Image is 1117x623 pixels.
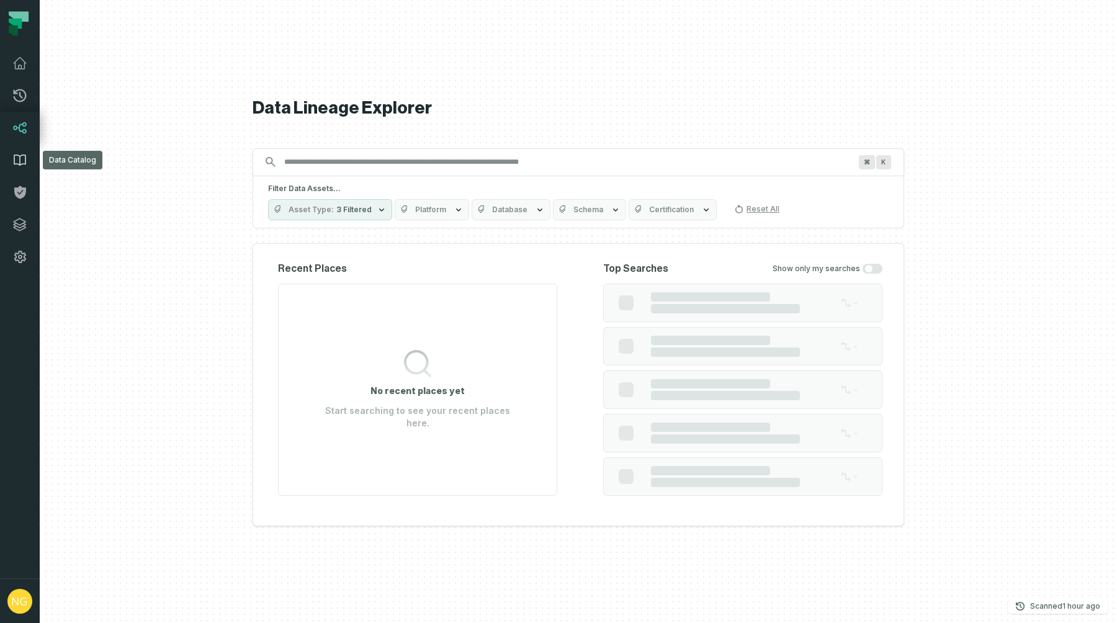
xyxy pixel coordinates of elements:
[1008,599,1108,614] button: Scanned[DATE] 10:01:22 AM
[876,155,891,169] span: Press ⌘ + K to focus the search bar
[7,589,32,614] img: avatar of Nick Gilbert
[859,155,875,169] span: Press ⌘ + K to focus the search bar
[1062,601,1100,611] relative-time: Aug 18, 2025, 10:01 AM EDT
[1030,600,1100,612] p: Scanned
[253,97,904,119] h1: Data Lineage Explorer
[43,151,102,169] div: Data Catalog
